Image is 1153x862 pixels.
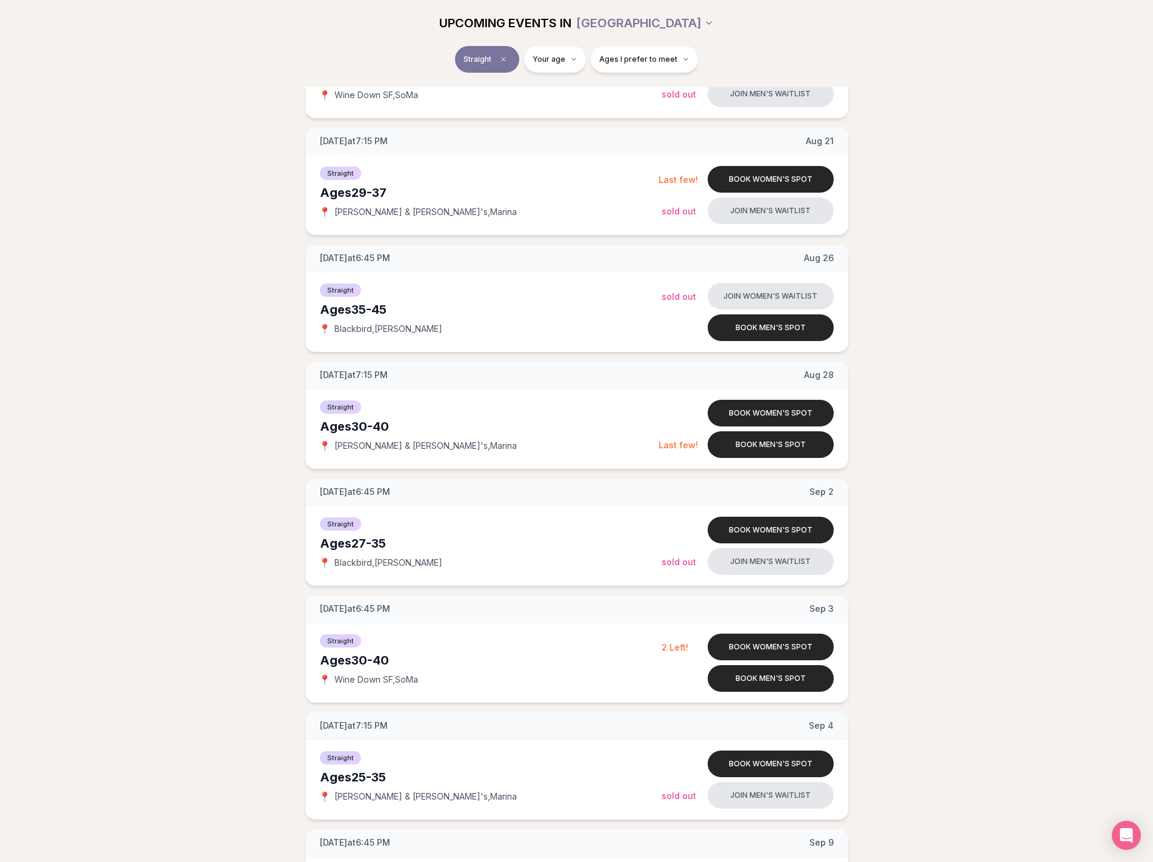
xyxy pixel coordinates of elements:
span: Sold Out [662,89,696,99]
div: Ages 35-45 [320,301,662,318]
button: Book women's spot [708,634,834,660]
span: Wine Down SF , SoMa [334,89,418,101]
span: 📍 [320,90,330,100]
button: Book women's spot [708,166,834,193]
span: Straight [320,517,361,531]
span: Aug 26 [804,252,834,264]
span: 📍 [320,324,330,334]
span: 📍 [320,558,330,568]
span: Sep 4 [809,720,834,732]
span: Sold Out [662,206,696,216]
span: 📍 [320,792,330,801]
div: Ages 25-35 [320,769,662,786]
span: Ages I prefer to meet [599,55,677,64]
span: Sep 2 [809,486,834,498]
span: 📍 [320,207,330,217]
span: Straight [320,400,361,414]
span: Sold Out [662,557,696,567]
span: Sep 9 [809,837,834,849]
span: Last few! [659,174,698,185]
span: [DATE] at 6:45 PM [320,486,390,498]
span: Straight [320,167,361,180]
div: Ages 30-40 [320,418,659,435]
button: Book women's spot [708,751,834,777]
span: Aug 21 [806,135,834,147]
span: [DATE] at 6:45 PM [320,252,390,264]
span: [DATE] at 6:45 PM [320,837,390,849]
button: Join men's waitlist [708,197,834,224]
span: Aug 28 [804,369,834,381]
span: UPCOMING EVENTS IN [439,15,571,31]
button: Join men's waitlist [708,782,834,809]
span: Sold Out [662,791,696,801]
span: Blackbird , [PERSON_NAME] [334,557,442,569]
div: Ages 30-40 [320,652,662,669]
button: Book women's spot [708,517,834,543]
button: StraightClear event type filter [455,46,519,73]
button: Join men's waitlist [708,81,834,107]
span: Wine Down SF , SoMa [334,674,418,686]
span: Clear event type filter [496,52,511,67]
div: Open Intercom Messenger [1112,821,1141,850]
span: 📍 [320,675,330,685]
span: [DATE] at 7:15 PM [320,135,388,147]
div: Ages 27-35 [320,535,662,552]
span: Blackbird , [PERSON_NAME] [334,323,442,335]
span: [PERSON_NAME] & [PERSON_NAME]'s , Marina [334,791,517,803]
span: Straight [320,283,361,297]
div: Ages 29-37 [320,184,659,201]
span: Straight [320,634,361,648]
span: 2 Left! [662,642,688,652]
span: Sep 3 [809,603,834,615]
span: [DATE] at 6:45 PM [320,603,390,615]
button: Book women's spot [708,400,834,426]
span: Your age [533,55,565,64]
span: 📍 [320,441,330,451]
span: Straight [464,55,491,64]
span: Sold Out [662,291,696,302]
button: Your age [524,46,586,73]
span: [DATE] at 7:15 PM [320,720,388,732]
button: Book men's spot [708,665,834,692]
button: Join men's waitlist [708,548,834,575]
button: Ages I prefer to meet [591,46,698,73]
span: [PERSON_NAME] & [PERSON_NAME]'s , Marina [334,206,517,218]
button: Join women's waitlist [708,283,834,310]
button: Book men's spot [708,431,834,458]
span: [DATE] at 7:15 PM [320,369,388,381]
span: Last few! [659,440,698,450]
span: Straight [320,751,361,764]
button: Book men's spot [708,314,834,341]
button: [GEOGRAPHIC_DATA] [576,10,714,36]
span: [PERSON_NAME] & [PERSON_NAME]'s , Marina [334,440,517,452]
